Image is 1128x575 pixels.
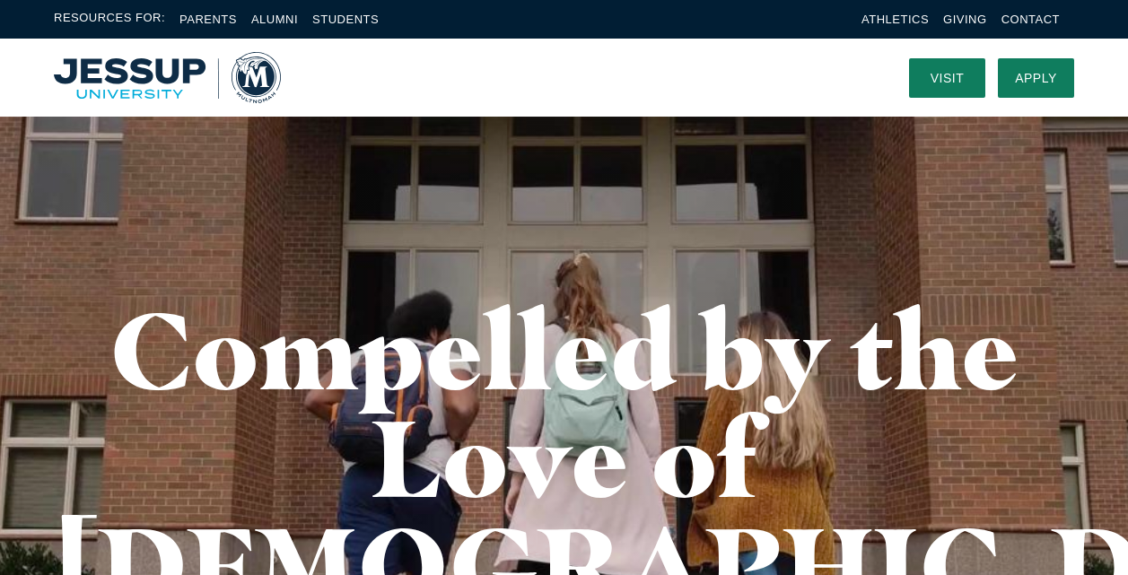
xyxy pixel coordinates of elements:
[179,13,237,26] a: Parents
[54,9,165,30] span: Resources For:
[998,58,1074,98] a: Apply
[251,13,298,26] a: Alumni
[943,13,987,26] a: Giving
[54,52,281,103] img: Multnomah University Logo
[909,58,985,98] a: Visit
[861,13,929,26] a: Athletics
[1001,13,1060,26] a: Contact
[54,52,281,103] a: Home
[312,13,379,26] a: Students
